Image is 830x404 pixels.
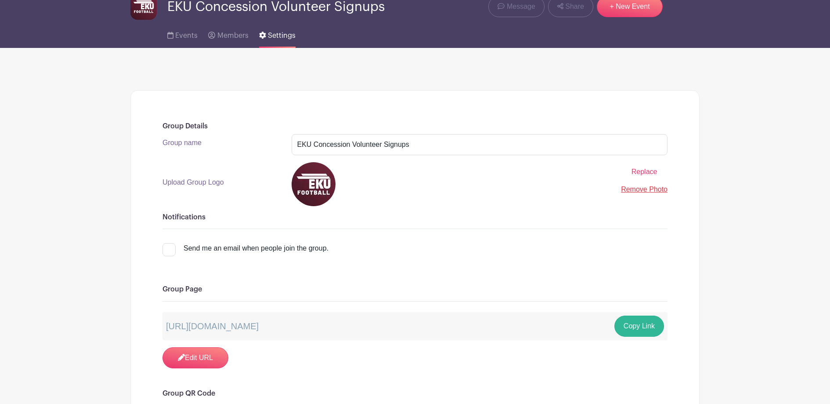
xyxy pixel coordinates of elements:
span: Settings [268,32,296,39]
a: Members [208,20,248,48]
span: Share [565,1,584,12]
label: Upload Group Logo [162,177,224,188]
label: Group name [162,138,202,148]
div: Send me an email when people join the group. [184,243,328,254]
h6: Group Page [162,285,668,294]
h6: Notifications [162,213,668,222]
button: Copy Link [614,316,664,337]
p: [URL][DOMAIN_NAME] [166,320,259,333]
span: Message [507,1,535,12]
a: Remove Photo [621,186,668,193]
h6: Group QR Code [162,389,668,398]
span: Members [217,32,249,39]
a: Events [167,20,198,48]
a: Edit URL [162,347,228,368]
h6: Group Details [162,122,668,131]
span: Events [175,32,198,39]
a: Settings [259,20,296,48]
img: eku_football.jpg [292,162,336,206]
span: Replace [632,168,657,175]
